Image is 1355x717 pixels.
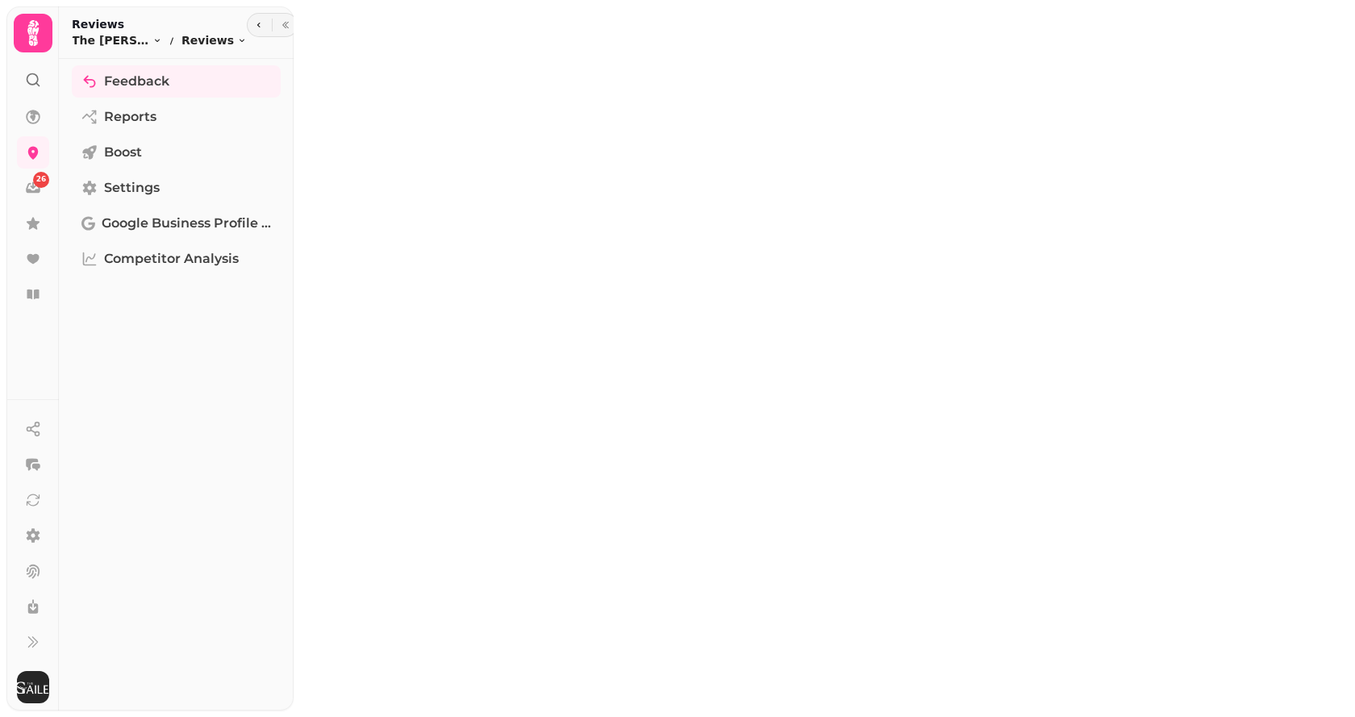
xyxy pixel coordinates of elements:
button: The [PERSON_NAME] [72,32,162,48]
span: 26 [36,174,47,186]
a: Competitor Analysis [72,243,281,275]
span: Google Business Profile (Beta) [102,214,271,233]
span: Reports [104,107,156,127]
a: Boost [72,136,281,169]
span: Settings [104,178,160,198]
span: Boost [104,143,142,162]
span: Competitor Analysis [104,249,239,269]
img: User avatar [17,671,49,703]
a: Settings [72,172,281,204]
button: User avatar [14,671,52,703]
span: Feedback [104,72,169,91]
a: Google Business Profile (Beta) [72,207,281,240]
span: The [PERSON_NAME] [72,32,149,48]
h2: Reviews [72,16,247,32]
a: Feedback [72,65,281,98]
nav: Tabs [59,59,294,711]
a: Reports [72,101,281,133]
button: Reviews [181,32,247,48]
nav: breadcrumb [72,32,247,48]
a: 26 [17,172,49,204]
